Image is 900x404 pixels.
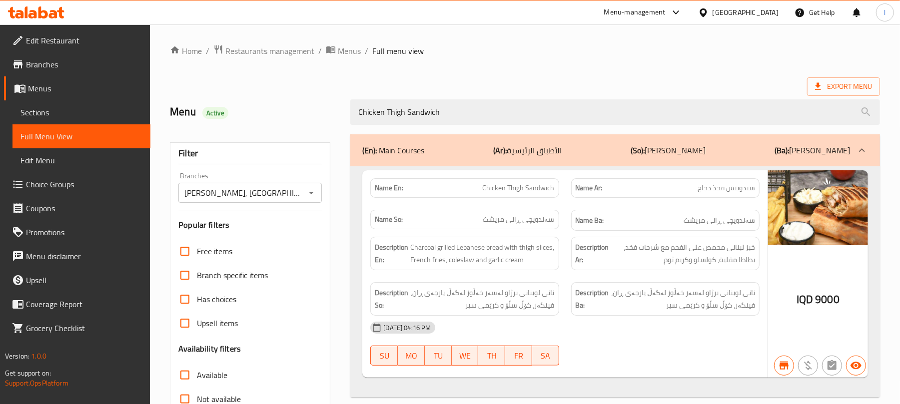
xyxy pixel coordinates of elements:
a: Restaurants management [213,44,314,57]
a: Edit Restaurant [4,28,150,52]
span: Chicken Thigh Sandwich [483,183,555,193]
span: Branch specific items [197,269,268,281]
strong: Name Ar: [576,183,603,193]
span: Free items [197,245,232,257]
button: WE [452,346,479,366]
span: Promotions [26,226,142,238]
span: Menu disclaimer [26,250,142,262]
a: Full Menu View [12,124,150,148]
span: Coverage Report [26,298,142,310]
div: Active [202,107,228,119]
span: WE [456,349,475,363]
strong: Description So: [375,287,408,311]
a: Menus [4,76,150,100]
a: Promotions [4,220,150,244]
p: Main Courses [362,144,424,156]
span: FR [509,349,528,363]
a: Sections [12,100,150,124]
span: 1.0.0 [31,350,46,363]
button: SA [532,346,559,366]
p: [PERSON_NAME] [631,144,706,156]
span: Menus [338,45,361,57]
span: Charcoal grilled Lebanese bread with thigh slices, French fries, coleslaw and garlic cream [410,241,554,266]
strong: Description Ba: [576,287,609,311]
span: Get support on: [5,367,51,380]
span: Full menu view [372,45,424,57]
span: Upsell [26,274,142,286]
span: Edit Menu [20,154,142,166]
strong: Name Ba: [576,214,604,227]
a: Upsell [4,268,150,292]
img: chicken_sandwich638876913781949235.jpg [768,170,868,245]
strong: Description En: [375,241,408,266]
span: Sections [20,106,142,118]
p: الأطباق الرئيسية [494,144,562,156]
b: (Ba): [775,143,789,158]
span: TU [429,349,448,363]
strong: Name So: [375,214,403,225]
span: SA [536,349,555,363]
button: FR [505,346,532,366]
span: 9000 [815,290,840,309]
span: TH [482,349,501,363]
span: [DATE] 04:16 PM [379,323,435,333]
a: Grocery Checklist [4,316,150,340]
h3: Availability filters [178,343,241,355]
input: search [350,99,880,125]
span: نانی لوبنانی برژاو لەسەر خەڵوز لەگەڵ پارچەی ڕان، فینگەر، کۆڵ سڵۆ و کرێمی سیر [611,287,755,311]
div: (En): Main Courses(Ar):الأطباق الرئيسية(So):[PERSON_NAME](Ba):[PERSON_NAME] [350,166,880,398]
a: Coverage Report [4,292,150,316]
button: Available [846,356,866,376]
span: Full Menu View [20,130,142,142]
span: سەندویچی ڕانی مریشک [684,214,755,227]
a: Menu disclaimer [4,244,150,268]
span: Choice Groups [26,178,142,190]
span: نانی لوبنانی برژاو لەسەر خەڵوز لەگەڵ پارچەی ڕان، فینگەر، کۆڵ سڵۆ و کرێمی سیر [410,287,554,311]
span: MO [402,349,421,363]
strong: Name En: [375,183,403,193]
span: سندويتش فخذ دجاج [698,183,755,193]
button: TH [478,346,505,366]
li: / [318,45,322,57]
span: Menus [28,82,142,94]
span: Restaurants management [225,45,314,57]
button: SU [370,346,398,366]
a: Choice Groups [4,172,150,196]
span: Active [202,108,228,118]
div: Menu-management [604,6,666,18]
strong: Description Ar: [576,241,609,266]
span: Export Menu [815,80,872,93]
a: Coupons [4,196,150,220]
a: Branches [4,52,150,76]
span: Branches [26,58,142,70]
button: Branch specific item [774,356,794,376]
span: Available [197,369,227,381]
button: TU [425,346,452,366]
button: Purchased item [798,356,818,376]
a: Support.OpsPlatform [5,377,68,390]
a: Edit Menu [12,148,150,172]
b: (Ar): [494,143,507,158]
nav: breadcrumb [170,44,880,57]
h2: Menu [170,104,338,119]
b: (So): [631,143,645,158]
span: Export Menu [807,77,880,96]
span: IQD [797,290,813,309]
span: Coupons [26,202,142,214]
span: Upsell items [197,317,238,329]
div: (En): Main Courses(Ar):الأطباق الرئيسية(So):[PERSON_NAME](Ba):[PERSON_NAME] [350,134,880,166]
li: / [365,45,368,57]
span: Grocery Checklist [26,322,142,334]
li: / [206,45,209,57]
p: [PERSON_NAME] [775,144,850,156]
div: Filter [178,143,322,164]
span: Version: [5,350,29,363]
div: [GEOGRAPHIC_DATA] [713,7,779,18]
button: MO [398,346,425,366]
span: SU [375,349,394,363]
h3: Popular filters [178,219,322,231]
button: Not has choices [822,356,842,376]
a: Menus [326,44,361,57]
span: سەندویچی ڕانی مریشک [483,214,555,225]
span: خبز لبناني محمص على الفحم مع شرحات فخذ، بطاطا مقلية، كولسلو وكريم ثوم [611,241,755,266]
